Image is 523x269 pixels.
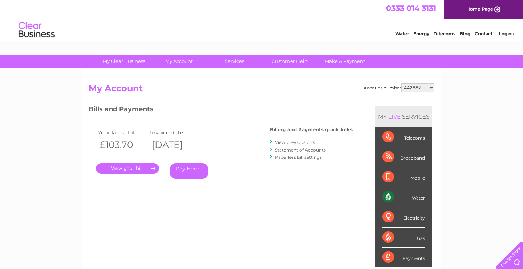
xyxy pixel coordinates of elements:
div: Electricity [382,207,425,227]
div: Payments [382,248,425,267]
h4: Billing and Payments quick links [270,127,353,132]
div: Water [382,187,425,207]
a: Telecoms [434,31,455,36]
a: Water [395,31,409,36]
div: Telecoms [382,127,425,147]
th: [DATE] [148,137,200,152]
h2: My Account [89,83,434,97]
a: . [96,163,159,174]
a: View previous bills [275,140,315,145]
td: Invoice date [148,128,200,137]
a: Paperless bill settings [275,154,322,160]
div: Mobile [382,167,425,187]
img: logo.png [18,19,55,41]
a: My Account [149,55,209,68]
div: Broadband [382,147,425,167]
a: Services [204,55,264,68]
div: MY SERVICES [375,106,432,127]
a: Log out [499,31,516,36]
a: Pay Here [170,163,208,179]
a: Customer Help [260,55,320,68]
h3: Bills and Payments [89,104,353,117]
th: £103.70 [96,137,148,152]
a: Contact [475,31,492,36]
a: Make A Payment [315,55,375,68]
td: Your latest bill [96,128,148,137]
div: LIVE [387,113,402,120]
a: Blog [460,31,470,36]
a: Energy [413,31,429,36]
a: Statement of Accounts [275,147,326,153]
div: Gas [382,228,425,248]
div: Clear Business is a trading name of Verastar Limited (registered in [GEOGRAPHIC_DATA] No. 3667643... [90,4,434,35]
a: My Clear Business [94,55,154,68]
a: 0333 014 3131 [386,4,436,13]
div: Account number [364,83,434,92]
